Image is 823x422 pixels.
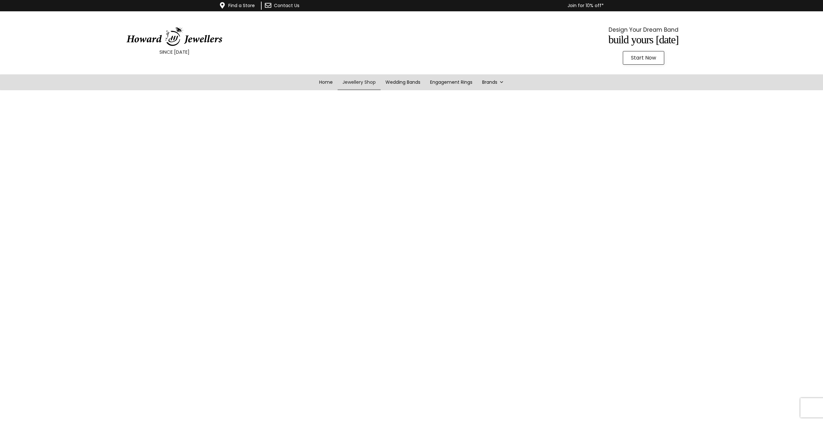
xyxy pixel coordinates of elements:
span: Start Now [631,55,656,60]
p: Design Your Dream Band [485,25,802,35]
a: Brands [477,74,509,90]
a: Home [314,74,338,90]
p: Join for 10% off* [337,2,604,10]
a: Contact Us [274,2,299,9]
a: Start Now [623,51,664,65]
img: HowardJewellersLogo-04 [126,27,223,46]
a: Wedding Bands [381,74,425,90]
a: Find a Store [228,2,255,9]
a: Engagement Rings [425,74,477,90]
p: SINCE [DATE] [16,48,332,56]
a: Jewellery Shop [338,74,381,90]
span: Build Yours [DATE] [608,34,678,46]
